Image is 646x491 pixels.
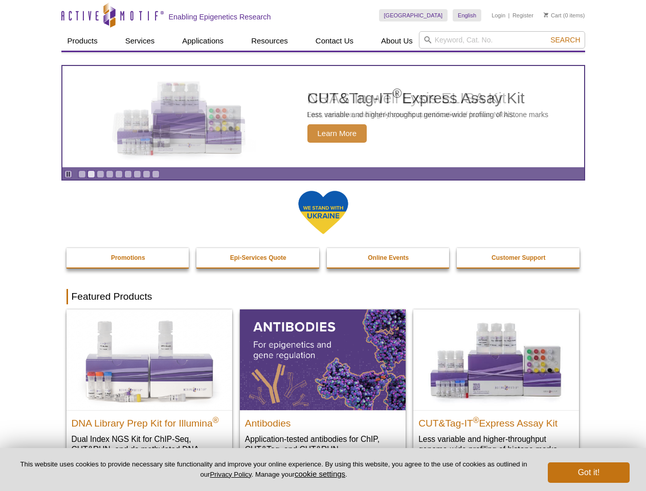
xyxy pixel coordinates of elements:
a: Login [492,12,505,19]
h2: Featured Products [66,289,580,304]
strong: Epi-Services Quote [230,254,286,261]
a: Go to slide 4 [106,170,114,178]
a: Register [513,12,533,19]
a: All Antibodies Antibodies Application-tested antibodies for ChIP, CUT&Tag, and CUT&RUN. [240,309,406,464]
strong: Promotions [111,254,145,261]
a: Services [119,31,161,51]
a: English [453,9,481,21]
h2: Antibodies [245,413,400,429]
h2: Enabling Epigenetics Research [169,12,271,21]
a: Cart [544,12,562,19]
img: DNA Library Prep Kit for Illumina [66,309,232,410]
a: Contact Us [309,31,360,51]
span: Search [550,36,580,44]
img: Your Cart [544,12,548,17]
p: Application-tested antibodies for ChIP, CUT&Tag, and CUT&RUN. [245,434,400,455]
a: Go to slide 3 [97,170,104,178]
a: Toggle autoplay [64,170,72,178]
a: Go to slide 7 [133,170,141,178]
a: Go to slide 9 [152,170,160,178]
a: DNA Library Prep Kit for Illumina DNA Library Prep Kit for Illumina® Dual Index NGS Kit for ChIP-... [66,309,232,475]
a: Go to slide 1 [78,170,86,178]
p: This website uses cookies to provide necessary site functionality and improve your online experie... [16,460,531,479]
a: Go to slide 8 [143,170,150,178]
p: Dual Index NGS Kit for ChIP-Seq, CUT&RUN, and ds methylated DNA assays. [72,434,227,465]
span: Learn More [307,124,367,143]
a: CUT&Tag-IT® Express Assay Kit CUT&Tag-IT®Express Assay Kit Less variable and higher-throughput ge... [413,309,579,464]
p: Less variable and higher-throughput genome-wide profiling of histone marks​. [418,434,574,455]
h2: DNA Library Prep Kit for Illumina [72,413,227,429]
strong: Customer Support [492,254,545,261]
a: Customer Support [457,248,581,267]
a: Applications [176,31,230,51]
a: Online Events [327,248,451,267]
img: We Stand With Ukraine [298,190,349,235]
button: cookie settings [295,470,345,478]
button: Search [547,35,583,44]
li: (0 items) [544,9,585,21]
img: All Antibodies [240,309,406,410]
strong: Online Events [368,254,409,261]
a: NRAS In-well Lysis ELISA Kit NRAS In-well Lysis ELISA Kit Fast, sensitive, and highly specific qu... [62,66,584,167]
a: Products [61,31,104,51]
button: Got it! [548,462,630,483]
a: About Us [375,31,419,51]
a: Resources [245,31,294,51]
p: Fast, sensitive, and highly specific quantification of human NRAS. [307,110,516,119]
img: NRAS In-well Lysis ELISA Kit [103,81,256,152]
sup: ® [213,415,219,424]
h2: CUT&Tag-IT Express Assay Kit [418,413,574,429]
article: NRAS In-well Lysis ELISA Kit [62,66,584,167]
img: CUT&Tag-IT® Express Assay Kit [413,309,579,410]
a: Promotions [66,248,190,267]
a: Go to slide 6 [124,170,132,178]
a: Epi-Services Quote [196,248,320,267]
sup: ® [473,415,479,424]
a: [GEOGRAPHIC_DATA] [379,9,448,21]
h2: NRAS In-well Lysis ELISA Kit [307,91,516,106]
a: Privacy Policy [210,471,251,478]
a: Go to slide 2 [87,170,95,178]
li: | [508,9,510,21]
input: Keyword, Cat. No. [419,31,585,49]
a: Go to slide 5 [115,170,123,178]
